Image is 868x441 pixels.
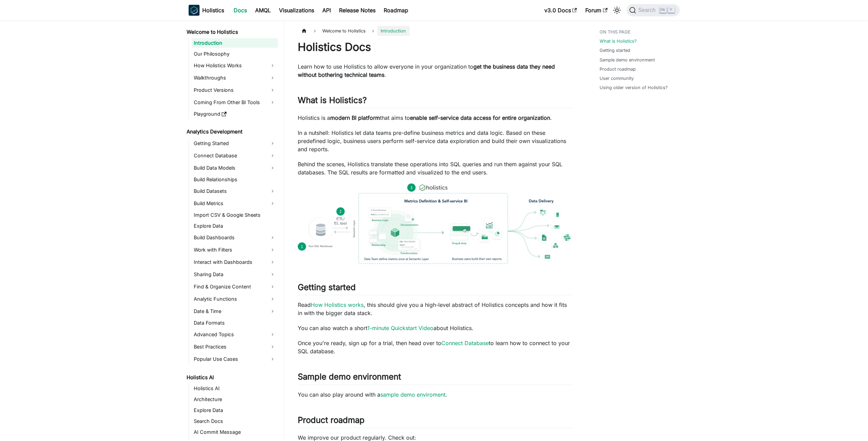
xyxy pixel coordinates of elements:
[192,109,278,119] a: Playground
[192,221,278,231] a: Explore Data
[298,26,572,36] nav: Breadcrumbs
[192,60,278,71] a: How Holistics Works
[202,6,224,14] b: Holistics
[192,269,278,280] a: Sharing Data
[540,5,581,16] a: v3.0 Docs
[330,114,380,121] strong: modern BI platform
[600,84,668,91] a: Using older version of Holistics?
[380,391,445,398] a: sample demo enviroment
[600,57,655,63] a: Sample demo environment
[298,390,572,399] p: You can also play around with a .
[318,5,335,16] a: API
[636,7,660,13] span: Search
[600,75,634,82] a: User community
[600,66,636,72] a: Product roadmap
[192,406,278,415] a: Explore Data
[298,415,572,428] h2: Product roadmap
[298,129,572,153] p: In a nutshell: Holistics let data teams pre-define business metrics and data logic. Based on thes...
[192,85,278,96] a: Product Versions
[298,62,572,79] p: Learn how to use Holistics to allow everyone in your organization to .
[189,5,224,16] a: HolisticsHolistics
[298,26,311,36] a: Home page
[311,301,364,308] a: How Holistics works
[192,354,278,365] a: Popular Use Cases
[192,186,278,197] a: Build Datasets
[668,7,675,13] kbd: K
[192,318,278,328] a: Data Formats
[192,427,278,437] a: AI Commit Message
[192,341,278,352] a: Best Practices
[192,150,278,161] a: Connect Database
[192,395,278,404] a: Architecture
[185,27,278,37] a: Welcome to Holistics
[182,20,284,441] nav: Docs sidebar
[185,373,278,382] a: Holistics AI
[230,5,251,16] a: Docs
[192,294,278,304] a: Analytic Functions
[298,324,572,332] p: You can also watch a short about Holistics.
[275,5,318,16] a: Visualizations
[410,114,550,121] strong: enable self-service data access for entire organization
[192,72,278,83] a: Walkthroughs
[192,416,278,426] a: Search Docs
[192,97,278,108] a: Coming From Other BI Tools
[192,38,278,48] a: Introduction
[298,160,572,176] p: Behind the scenes, Holistics translate these operations into SQL queries and run them against you...
[192,329,278,340] a: Advanced Topics
[612,5,622,16] button: Switch between dark and light mode (currently light mode)
[298,372,572,385] h2: Sample demo environment
[192,257,278,268] a: Interact with Dashboards
[298,183,572,264] img: How Holistics fits in your Data Stack
[581,5,612,16] a: Forum
[319,26,369,36] span: Welcome to Holistics
[192,281,278,292] a: Find & Organize Content
[192,244,278,255] a: Work with Filters
[627,4,679,16] button: Search (Ctrl+K)
[600,47,630,54] a: Getting started
[441,340,489,346] a: Connect Database
[380,5,412,16] a: Roadmap
[298,301,572,317] p: Read , this should give you a high-level abstract of Holistics concepts and how it fits in with t...
[377,26,409,36] span: Introduction
[600,38,637,44] a: What is Holistics?
[367,325,433,331] a: 1-minute Quickstart Video
[298,282,572,295] h2: Getting started
[192,384,278,393] a: Holistics AI
[192,162,278,173] a: Build Data Models
[192,306,278,317] a: Date & Time
[192,232,278,243] a: Build Dashboards
[192,198,278,209] a: Build Metrics
[192,49,278,59] a: Our Philosophy
[192,210,278,220] a: Import CSV & Google Sheets
[189,5,200,16] img: Holistics
[298,114,572,122] p: Holistics is a that aims to .
[335,5,380,16] a: Release Notes
[185,127,278,137] a: Analytics Development
[298,339,572,355] p: Once you're ready, sign up for a trial, then head over to to learn how to connect to your SQL dat...
[298,95,572,108] h2: What is Holistics?
[251,5,275,16] a: AMQL
[192,175,278,184] a: Build Relationships
[298,40,572,54] h1: Holistics Docs
[192,138,278,149] a: Getting Started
